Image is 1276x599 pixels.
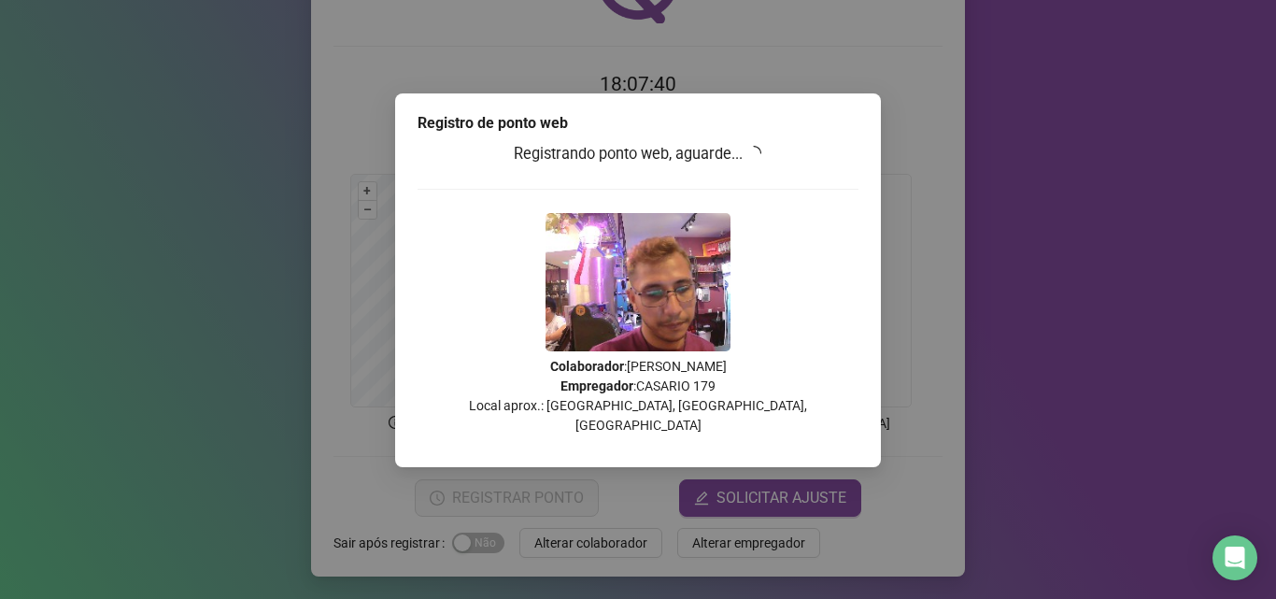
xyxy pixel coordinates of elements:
img: 2Q== [546,213,730,351]
div: Registro de ponto web [418,112,858,135]
h3: Registrando ponto web, aguarde... [418,142,858,166]
p: : [PERSON_NAME] : CASARIO 179 Local aprox.: [GEOGRAPHIC_DATA], [GEOGRAPHIC_DATA], [GEOGRAPHIC_DATA] [418,357,858,435]
div: Open Intercom Messenger [1212,535,1257,580]
strong: Colaborador [550,359,624,374]
span: loading [745,144,763,162]
strong: Empregador [560,378,633,393]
